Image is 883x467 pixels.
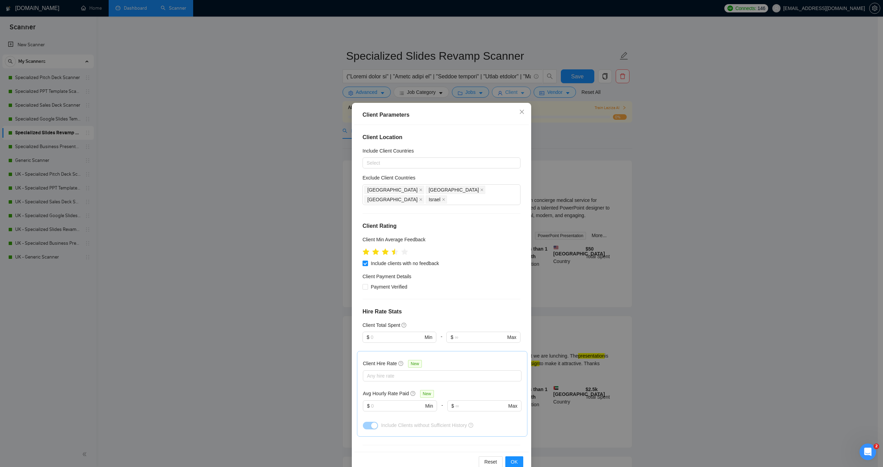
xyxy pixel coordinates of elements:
[468,423,473,428] span: question-circle
[368,260,442,267] span: Include clients with no feedback
[372,249,379,255] span: star
[408,360,422,368] span: New
[426,195,447,204] span: Israel
[484,458,497,466] span: Reset
[425,334,433,341] span: Min
[398,361,404,367] span: question-circle
[874,444,879,449] span: 2
[425,402,433,410] span: Min
[420,390,434,398] span: New
[364,195,424,204] span: Africa
[401,249,408,255] span: star
[513,103,531,121] button: Close
[367,402,370,410] span: $
[363,111,520,119] div: Client Parameters
[452,402,454,410] span: $
[363,390,409,398] h5: Avg Hourly Rate Paid
[455,334,506,341] input: ∞
[429,186,479,194] span: [GEOGRAPHIC_DATA]
[480,188,484,192] span: close
[368,283,410,291] span: Payment Verified
[382,249,389,255] span: star
[363,360,397,368] h5: Client Hire Rate
[363,222,520,230] h4: Client Rating
[363,308,520,316] h4: Hire Rate Stats
[508,402,517,410] span: Max
[381,423,467,428] span: Include Clients without Sufficient History
[367,196,418,203] span: [GEOGRAPHIC_DATA]
[363,236,426,243] h5: Client Min Average Feedback
[363,174,415,182] h5: Exclude Client Countries
[507,334,516,341] span: Max
[363,322,400,329] h5: Client Total Spent
[436,332,446,351] div: -
[410,391,416,397] span: question-circle
[511,458,518,466] span: OK
[519,109,525,115] span: close
[364,186,424,194] span: Pakistan
[426,186,486,194] span: India
[391,249,398,255] span: star
[860,444,876,460] iframe: Intercom live chat
[363,249,369,255] span: star
[367,334,369,341] span: $
[363,133,520,142] h4: Client Location
[437,401,447,420] div: -
[363,147,414,155] h5: Include Client Countries
[442,198,445,201] span: close
[450,334,453,341] span: $
[401,323,407,328] span: question-circle
[429,196,440,203] span: Israel
[371,334,423,341] input: 0
[371,402,424,410] input: 0
[363,273,411,281] h4: Client Payment Details
[367,186,418,194] span: [GEOGRAPHIC_DATA]
[419,198,423,201] span: close
[455,402,507,410] input: ∞
[419,188,423,192] span: close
